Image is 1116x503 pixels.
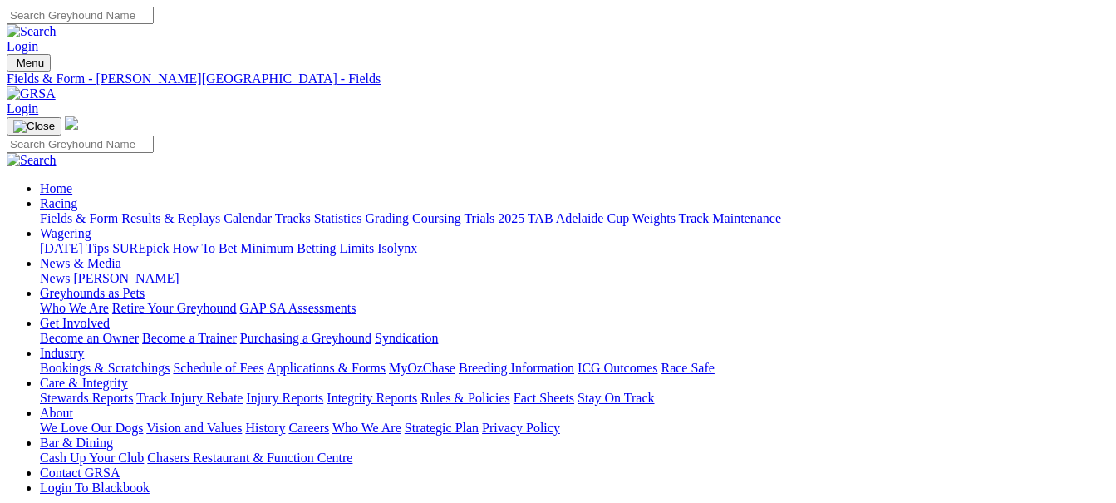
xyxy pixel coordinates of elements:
a: GAP SA Assessments [240,301,356,315]
a: Track Maintenance [679,211,781,225]
a: Track Injury Rebate [136,391,243,405]
a: Wagering [40,226,91,240]
a: [DATE] Tips [40,241,109,255]
img: Search [7,153,57,168]
a: Isolynx [377,241,417,255]
a: Breeding Information [459,361,574,375]
a: Bookings & Scratchings [40,361,170,375]
div: Wagering [40,241,1109,256]
a: News [40,271,70,285]
a: Schedule of Fees [173,361,263,375]
a: Injury Reports [246,391,323,405]
a: [PERSON_NAME] [73,271,179,285]
button: Toggle navigation [7,54,51,72]
a: Fields & Form [40,211,118,225]
img: Close [13,120,55,133]
a: Login [7,101,38,116]
a: Care & Integrity [40,376,128,390]
a: Chasers Restaurant & Function Centre [147,451,352,465]
img: GRSA [7,86,56,101]
a: Become an Owner [40,331,139,345]
a: Race Safe [661,361,714,375]
a: Stewards Reports [40,391,133,405]
a: Results & Replays [121,211,220,225]
a: ICG Outcomes [578,361,657,375]
a: Purchasing a Greyhound [240,331,371,345]
a: Greyhounds as Pets [40,286,145,300]
div: About [40,421,1109,436]
a: Coursing [412,211,461,225]
a: 2025 TAB Adelaide Cup [498,211,629,225]
a: Industry [40,346,84,360]
a: Grading [366,211,409,225]
a: Strategic Plan [405,421,479,435]
a: Statistics [314,211,362,225]
a: Contact GRSA [40,466,120,480]
a: Bar & Dining [40,436,113,450]
a: How To Bet [173,241,238,255]
a: Integrity Reports [327,391,417,405]
input: Search [7,136,154,153]
a: Login To Blackbook [40,481,150,495]
div: Greyhounds as Pets [40,301,1109,316]
a: Syndication [375,331,438,345]
a: Weights [632,211,676,225]
a: Fields & Form - [PERSON_NAME][GEOGRAPHIC_DATA] - Fields [7,72,1109,86]
a: News & Media [40,256,121,270]
div: Industry [40,361,1109,376]
a: Racing [40,196,77,210]
a: Trials [464,211,494,225]
a: Calendar [224,211,272,225]
a: Stay On Track [578,391,654,405]
a: Minimum Betting Limits [240,241,374,255]
div: Care & Integrity [40,391,1109,406]
a: Become a Trainer [142,331,237,345]
a: Cash Up Your Club [40,451,144,465]
a: We Love Our Dogs [40,421,143,435]
a: About [40,406,73,420]
div: Racing [40,211,1109,226]
button: Toggle navigation [7,117,61,136]
a: Careers [288,421,329,435]
div: News & Media [40,271,1109,286]
a: Who We Are [332,421,401,435]
a: History [245,421,285,435]
div: Bar & Dining [40,451,1109,466]
a: Get Involved [40,316,110,330]
span: Menu [17,57,44,69]
a: Applications & Forms [267,361,386,375]
a: Who We Are [40,301,109,315]
a: Login [7,39,38,53]
div: Get Involved [40,331,1109,346]
a: MyOzChase [389,361,455,375]
img: logo-grsa-white.png [65,116,78,130]
img: Search [7,24,57,39]
a: Tracks [275,211,311,225]
a: Privacy Policy [482,421,560,435]
a: Rules & Policies [420,391,510,405]
a: Home [40,181,72,195]
input: Search [7,7,154,24]
a: Vision and Values [146,421,242,435]
a: Retire Your Greyhound [112,301,237,315]
a: Fact Sheets [514,391,574,405]
a: SUREpick [112,241,169,255]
